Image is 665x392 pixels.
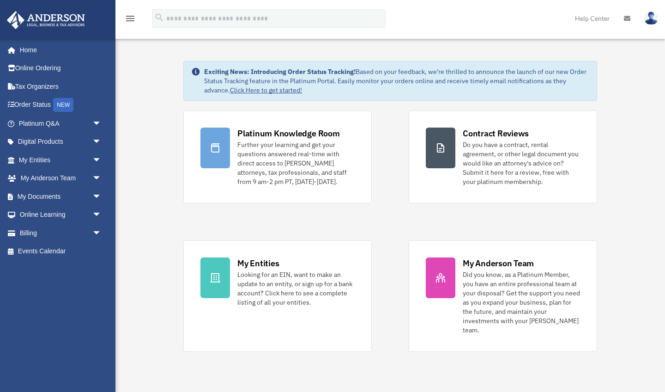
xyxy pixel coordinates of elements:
a: My Entitiesarrow_drop_down [6,151,115,169]
div: Looking for an EIN, want to make an update to an entity, or sign up for a bank account? Click her... [237,270,355,307]
i: menu [125,13,136,24]
span: arrow_drop_down [92,151,111,170]
a: Events Calendar [6,242,115,261]
a: My Documentsarrow_drop_down [6,187,115,206]
div: Based on your feedback, we're thrilled to announce the launch of our new Order Status Tracking fe... [204,67,589,95]
span: arrow_drop_down [92,169,111,188]
a: Home [6,41,111,59]
span: arrow_drop_down [92,206,111,225]
img: User Pic [644,12,658,25]
div: Further your learning and get your questions answered real-time with direct access to [PERSON_NAM... [237,140,355,186]
div: Contract Reviews [463,128,529,139]
a: My Anderson Team Did you know, as a Platinum Member, you have an entire professional team at your... [409,240,597,352]
div: Did you know, as a Platinum Member, you have an entire professional team at your disposal? Get th... [463,270,580,335]
a: My Anderson Teamarrow_drop_down [6,169,115,188]
a: Online Learningarrow_drop_down [6,206,115,224]
a: Click Here to get started! [230,86,302,94]
a: menu [125,16,136,24]
div: NEW [53,98,73,112]
a: Platinum Knowledge Room Further your learning and get your questions answered real-time with dire... [183,110,372,203]
span: arrow_drop_down [92,133,111,152]
img: Anderson Advisors Platinum Portal [4,11,88,29]
span: arrow_drop_down [92,187,111,206]
div: My Entities [237,257,279,269]
a: Order StatusNEW [6,96,115,115]
a: Billingarrow_drop_down [6,224,115,242]
a: Online Ordering [6,59,115,78]
span: arrow_drop_down [92,224,111,243]
div: Do you have a contract, rental agreement, or other legal document you would like an attorney's ad... [463,140,580,186]
div: My Anderson Team [463,257,534,269]
a: Digital Productsarrow_drop_down [6,133,115,151]
a: Tax Organizers [6,77,115,96]
strong: Exciting News: Introducing Order Status Tracking! [204,67,356,76]
div: Platinum Knowledge Room [237,128,340,139]
a: My Entities Looking for an EIN, want to make an update to an entity, or sign up for a bank accoun... [183,240,372,352]
a: Contract Reviews Do you have a contract, rental agreement, or other legal document you would like... [409,110,597,203]
span: arrow_drop_down [92,114,111,133]
a: Platinum Q&Aarrow_drop_down [6,114,115,133]
i: search [154,12,164,23]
